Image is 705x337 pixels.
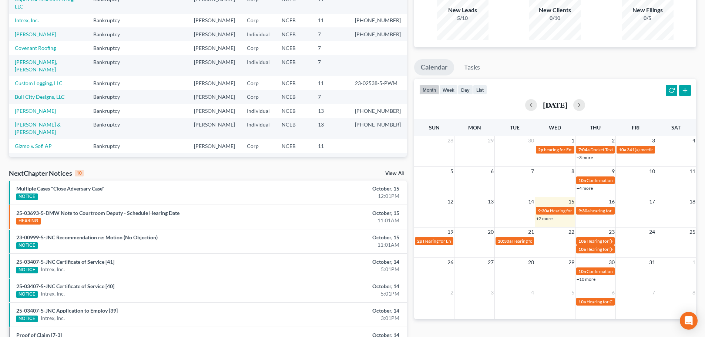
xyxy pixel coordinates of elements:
[312,118,349,139] td: 13
[417,238,422,244] span: 2p
[568,228,575,236] span: 22
[349,118,407,139] td: [PHONE_NUMBER]
[241,139,276,153] td: Corp
[423,238,505,244] span: Hearing for Entecco Filter Technology, Inc.
[587,246,684,252] span: Hearing for [PERSON_NAME] & [PERSON_NAME]
[276,27,312,41] td: NCEB
[510,124,520,131] span: Tue
[276,258,399,266] div: October, 14
[571,288,575,297] span: 5
[312,27,349,41] td: 7
[349,14,407,27] td: [PHONE_NUMBER]
[439,85,458,95] button: week
[87,153,134,166] td: Bankruptcy
[611,136,615,145] span: 2
[587,269,635,274] span: Confirmation hearing for
[276,283,399,290] div: October, 14
[276,217,399,224] div: 11:01AM
[487,136,494,145] span: 29
[15,17,39,23] a: Intrex, Inc.
[188,104,241,118] td: [PERSON_NAME]
[15,121,61,135] a: [PERSON_NAME] & [PERSON_NAME]
[385,171,404,176] a: View All
[276,104,312,118] td: NCEB
[241,76,276,90] td: Corp
[473,85,487,95] button: list
[468,124,481,131] span: Mon
[457,59,487,75] a: Tasks
[15,108,56,114] a: [PERSON_NAME]
[608,197,615,206] span: 16
[527,136,535,145] span: 30
[611,167,615,176] span: 9
[241,153,276,166] td: Corp
[312,14,349,27] td: 11
[689,167,696,176] span: 11
[16,242,38,249] div: NOTICE
[87,55,134,76] td: Bankruptcy
[87,76,134,90] td: Bankruptcy
[16,291,38,298] div: NOTICE
[680,312,698,330] div: Open Intercom Messenger
[16,210,179,216] a: 25-03693-5-DMW Note to Courtroom Deputy - Schedule Hearing Date
[538,147,543,152] span: 2p
[608,228,615,236] span: 23
[276,192,399,200] div: 12:01PM
[587,299,668,304] span: Hearing for Cape Fear Discount Drug, LLC
[429,124,440,131] span: Sun
[276,185,399,192] div: October, 15
[577,155,593,160] a: +3 more
[16,267,38,273] div: NOTICE
[578,269,586,274] span: 10a
[41,266,65,273] a: Intrex, Inc.
[41,290,65,297] a: Intrex, Inc.
[578,147,590,152] span: 7:04a
[578,246,586,252] span: 10a
[450,288,454,297] span: 2
[188,76,241,90] td: [PERSON_NAME]
[447,197,454,206] span: 12
[447,258,454,267] span: 26
[487,228,494,236] span: 20
[276,314,399,322] div: 3:01PM
[619,147,626,152] span: 10a
[349,76,407,90] td: 23-02538-5-PWM
[312,90,349,104] td: 7
[651,288,656,297] span: 7
[648,228,656,236] span: 24
[87,41,134,55] td: Bankruptcy
[651,136,656,145] span: 3
[692,136,696,145] span: 4
[550,208,687,213] span: Hearing for [PERSON_NAME] [PERSON_NAME] and [PERSON_NAME]
[312,55,349,76] td: 7
[538,208,549,213] span: 9:30a
[276,90,312,104] td: NCEB
[15,59,57,73] a: [PERSON_NAME], [PERSON_NAME]
[529,14,581,22] div: 0/10
[16,283,114,289] a: 25-03407-5-JNC Certificate of Service [40]
[578,178,586,183] span: 10a
[188,118,241,139] td: [PERSON_NAME]
[188,55,241,76] td: [PERSON_NAME]
[188,139,241,153] td: [PERSON_NAME]
[648,197,656,206] span: 17
[536,216,553,221] a: +2 more
[498,238,511,244] span: 10:30a
[571,167,575,176] span: 8
[241,104,276,118] td: Individual
[611,288,615,297] span: 6
[241,41,276,55] td: Corp
[15,143,52,149] a: Gizmo v. Sofi AP
[590,124,601,131] span: Thu
[75,170,84,176] div: 10
[512,238,593,244] span: Hearing for Cape Fear Discount Drug, LLC
[530,167,535,176] span: 7
[587,238,684,244] span: Hearing for [PERSON_NAME] & [PERSON_NAME]
[648,258,656,267] span: 31
[414,59,454,75] a: Calendar
[87,27,134,41] td: Bankruptcy
[490,288,494,297] span: 3
[689,228,696,236] span: 25
[276,266,399,273] div: 5:01PM
[41,314,65,322] a: Intrex, Inc.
